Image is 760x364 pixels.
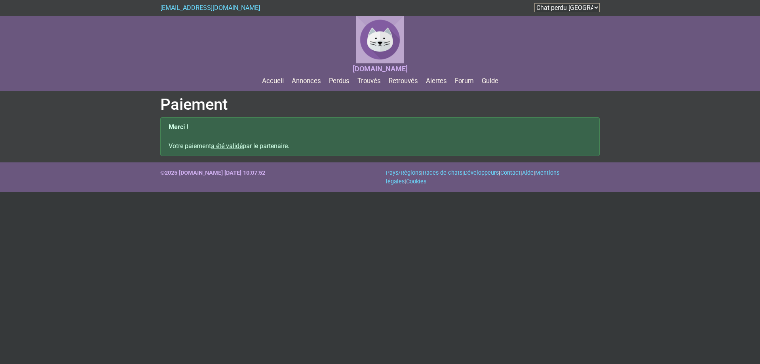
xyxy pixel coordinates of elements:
[326,77,353,85] a: Perdus
[423,77,450,85] a: Alertes
[259,77,287,85] a: Accueil
[464,170,499,176] a: Développeurs
[160,4,260,11] a: [EMAIL_ADDRESS][DOMAIN_NAME]
[479,77,502,85] a: Guide
[423,170,462,176] a: Races de chats
[452,77,477,85] a: Forum
[386,170,559,185] a: Mentions légales
[386,77,421,85] a: Retrouvés
[160,95,600,114] h1: Paiement
[354,77,384,85] a: Trouvés
[386,170,421,176] a: Pays/Régions
[211,142,243,150] u: a été validé
[289,77,324,85] a: Annonces
[160,117,600,156] div: Votre paiement par le partenaire.
[406,178,426,185] a: Cookies
[522,170,534,176] a: Aide
[353,65,408,73] a: [DOMAIN_NAME]
[356,16,404,63] img: Chat Perdu France
[160,170,265,176] strong: ©2025 [DOMAIN_NAME] [DATE] 10:07:52
[169,123,188,131] b: Merci !
[380,169,606,186] div: | | | | | |
[500,170,521,176] a: Contact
